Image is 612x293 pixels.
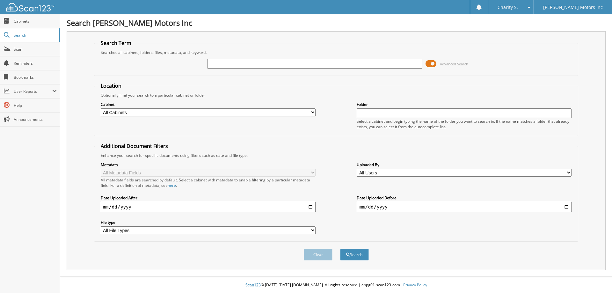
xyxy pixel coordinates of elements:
[357,162,572,167] label: Uploaded By
[543,5,603,9] span: [PERSON_NAME] Motors Inc
[357,119,572,129] div: Select a cabinet and begin typing the name of the folder you want to search in. If the name match...
[304,249,332,260] button: Clear
[403,282,427,288] a: Privacy Policy
[340,249,369,260] button: Search
[67,18,606,28] h1: Search [PERSON_NAME] Motors Inc
[98,50,575,55] div: Searches all cabinets, folders, files, metadata, and keywords
[14,33,56,38] span: Search
[14,47,57,52] span: Scan
[14,75,57,80] span: Bookmarks
[357,202,572,212] input: end
[580,262,612,293] iframe: Chat Widget
[101,162,316,167] label: Metadata
[98,153,575,158] div: Enhance your search for specific documents using filters such as date and file type.
[14,117,57,122] span: Announcements
[14,18,57,24] span: Cabinets
[101,177,316,188] div: All metadata fields are searched by default. Select a cabinet with metadata to enable filtering b...
[14,103,57,108] span: Help
[440,62,468,66] span: Advanced Search
[98,143,171,150] legend: Additional Document Filters
[357,102,572,107] label: Folder
[14,61,57,66] span: Reminders
[14,89,52,94] span: User Reports
[101,220,316,225] label: File type
[101,102,316,107] label: Cabinet
[101,195,316,201] label: Date Uploaded After
[101,202,316,212] input: start
[98,40,135,47] legend: Search Term
[498,5,518,9] span: Charity S.
[98,82,125,89] legend: Location
[357,195,572,201] label: Date Uploaded Before
[245,282,261,288] span: Scan123
[168,183,176,188] a: here
[98,92,575,98] div: Optionally limit your search to a particular cabinet or folder
[60,277,612,293] div: © [DATE]-[DATE] [DOMAIN_NAME]. All rights reserved | appg01-scan123-com |
[6,3,54,11] img: scan123-logo-white.svg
